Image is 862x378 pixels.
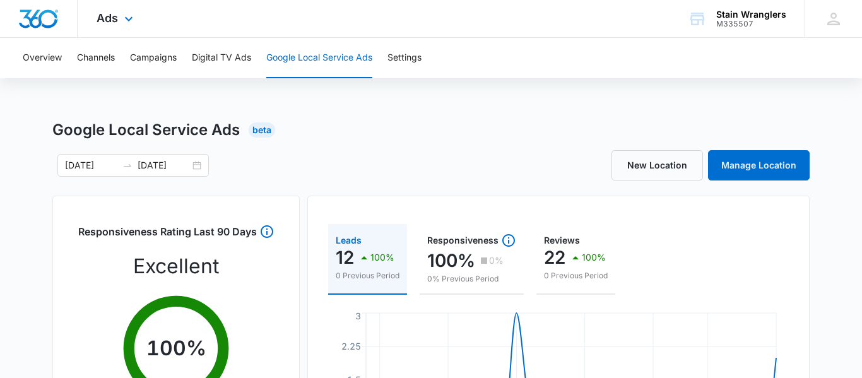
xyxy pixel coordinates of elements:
p: Excellent [133,251,219,281]
input: Start date [65,158,117,172]
p: 12 [336,247,354,268]
button: Channels [77,38,115,78]
button: Campaigns [130,38,177,78]
p: 0 Previous Period [336,270,399,281]
div: Responsiveness [427,233,516,248]
input: End date [138,158,190,172]
tspan: 2.25 [341,341,361,351]
p: 100% [582,253,606,262]
h1: Google Local Service Ads [52,119,240,141]
div: Beta [249,122,275,138]
p: 0% [489,256,504,265]
button: Digital TV Ads [192,38,251,78]
p: 0% Previous Period [427,273,516,285]
div: Leads [336,236,399,245]
span: Ads [97,11,118,25]
div: Reviews [544,236,608,245]
div: account name [716,9,786,20]
p: 0 Previous Period [544,270,608,281]
div: account id [716,20,786,28]
p: 100 % [146,333,206,363]
a: New Location [611,150,703,180]
p: 22 [544,247,565,268]
p: 100% [427,251,475,271]
button: Google Local Service Ads [266,38,372,78]
span: to [122,160,133,170]
tspan: 3 [355,310,361,321]
p: 100% [370,253,394,262]
button: Settings [387,38,422,78]
h3: Responsiveness Rating Last 90 Days [78,224,257,246]
a: Manage Location [708,150,810,180]
span: swap-right [122,160,133,170]
button: Overview [23,38,62,78]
